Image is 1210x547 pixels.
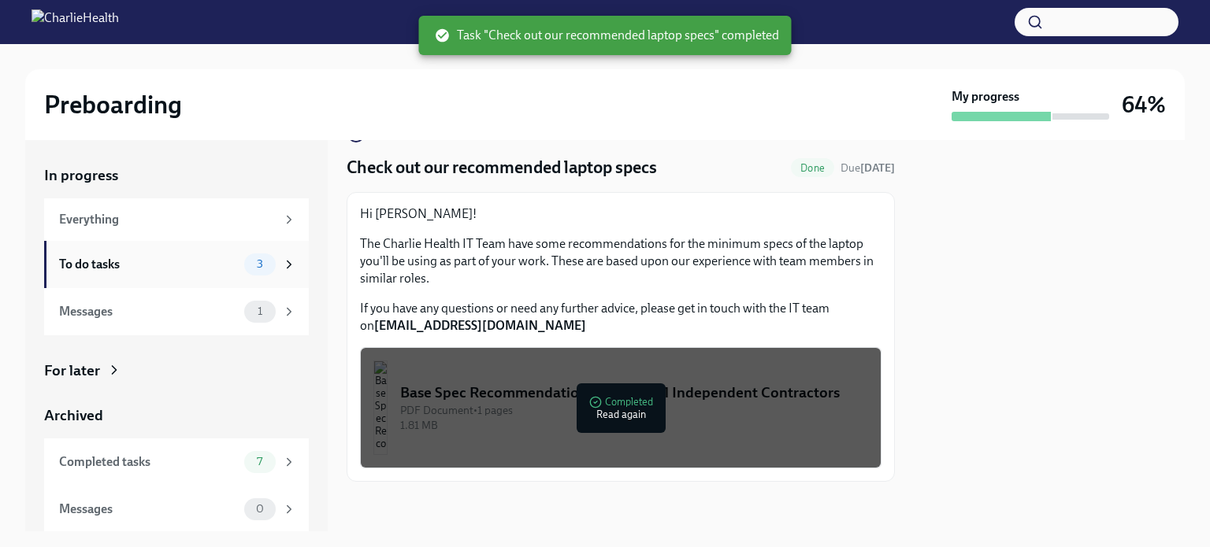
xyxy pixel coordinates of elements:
a: Messages0 [44,486,309,533]
h3: 64% [1122,91,1166,119]
p: The Charlie Health IT Team have some recommendations for the minimum specs of the laptop you'll b... [360,235,882,287]
div: To do tasks [59,256,238,273]
img: CharlieHealth [32,9,119,35]
div: PDF Document • 1 pages [400,403,868,418]
span: Due [841,161,895,175]
div: For later [44,360,100,381]
div: Completed tasks [59,453,238,471]
span: 3 [247,258,273,270]
div: 1.81 MB [400,418,868,433]
p: Hi [PERSON_NAME]! [360,205,882,223]
span: Task "Check out our recommended laptop specs" completed [435,27,779,44]
strong: My progress [952,88,1019,105]
img: Base Spec Recommendations for Clinical Independent Contractors [373,360,388,455]
p: If you have any questions or need any further advice, please get in touch with the IT team on [360,300,882,334]
a: Messages1 [44,288,309,335]
span: Done [791,162,834,174]
a: Archived [44,405,309,426]
a: To do tasks3 [44,241,309,288]
strong: [DATE] [860,161,895,175]
h4: Check out our recommended laptop specs [347,156,657,179]
span: September 3rd, 2025 09:00 [841,161,895,176]
div: Messages [59,501,238,518]
div: Base Spec Recommendations for Clinical Independent Contractors [400,383,868,403]
div: Everything [59,211,276,228]
strong: [EMAIL_ADDRESS][DOMAIN_NAME] [374,318,586,333]
a: Everything [44,198,309,241]
a: In progress [44,165,309,186]
span: 1 [248,305,272,317]
a: Completed tasks7 [44,438,309,486]
span: 0 [247,503,273,515]
div: Messages [59,303,238,320]
span: 7 [247,456,272,468]
button: Base Spec Recommendations for Clinical Independent ContractorsPDF Document•1 pages1.81 MBComplete... [360,347,882,468]
h2: Preboarding [44,89,182,120]
a: For later [44,360,309,381]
